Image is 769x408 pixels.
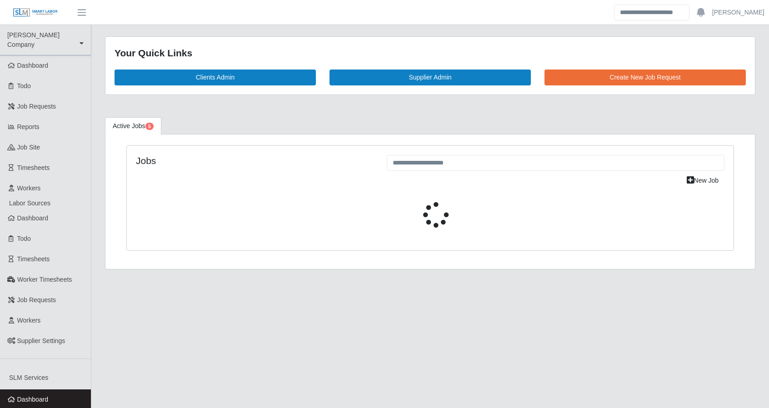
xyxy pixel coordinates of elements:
a: [PERSON_NAME] [712,8,764,17]
span: Workers [17,317,41,324]
span: Worker Timesheets [17,276,72,283]
span: Pending Jobs [145,123,154,130]
span: Todo [17,235,31,242]
span: Job Requests [17,296,56,304]
span: Reports [17,123,40,130]
span: Labor Sources [9,199,50,207]
span: Job Requests [17,103,56,110]
span: Timesheets [17,164,50,171]
span: job site [17,144,40,151]
a: Create New Job Request [544,70,746,85]
h4: Jobs [136,155,373,166]
div: Your Quick Links [115,46,746,60]
input: Search [614,5,689,20]
span: Todo [17,82,31,90]
span: Dashboard [17,62,49,69]
img: SLM Logo [13,8,58,18]
span: Workers [17,184,41,192]
span: Dashboard [17,396,49,403]
a: Active Jobs [105,117,161,135]
span: Supplier Settings [17,337,65,344]
a: Clients Admin [115,70,316,85]
a: Supplier Admin [330,70,531,85]
a: New Job [681,173,724,189]
span: Timesheets [17,255,50,263]
span: Dashboard [17,214,49,222]
span: SLM Services [9,374,48,381]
